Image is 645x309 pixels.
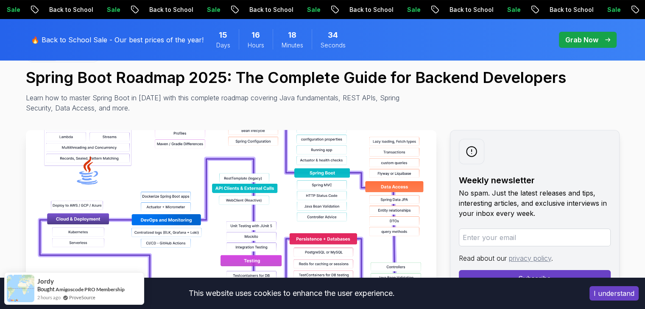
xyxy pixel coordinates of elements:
p: Grab Now [565,35,598,45]
img: provesource social proof notification image [7,275,34,302]
p: Sale [288,6,316,14]
p: No spam. Just the latest releases and tips, interesting articles, and exclusive interviews in you... [459,188,611,218]
p: Back to School [131,6,188,14]
a: Amigoscode PRO Membership [56,286,125,292]
p: Back to School [431,6,489,14]
span: 2 hours ago [37,294,61,301]
span: 34 Seconds [328,29,338,41]
span: Bought [37,286,55,292]
p: Read about our . [459,253,611,263]
p: Back to School [231,6,288,14]
p: Back to School [331,6,388,14]
input: Enter your email [459,229,611,246]
h2: Weekly newsletter [459,174,611,186]
span: 15 Days [219,29,227,41]
button: Accept cookies [589,286,639,301]
p: Back to School [531,6,589,14]
p: Sale [589,6,616,14]
p: Sale [489,6,516,14]
p: Back to School [31,6,88,14]
span: Jordy [37,278,54,285]
span: 16 Hours [251,29,260,41]
span: Minutes [282,41,303,50]
h1: Spring Boot Roadmap 2025: The Complete Guide for Backend Developers [26,69,620,86]
span: Seconds [321,41,346,50]
p: Learn how to master Spring Boot in [DATE] with this complete roadmap covering Java fundamentals, ... [26,93,406,113]
span: Hours [248,41,264,50]
div: This website uses cookies to enhance the user experience. [6,284,577,303]
span: 18 Minutes [288,29,296,41]
button: Subscribe [459,270,611,287]
p: Sale [388,6,416,14]
p: Sale [88,6,115,14]
a: privacy policy [509,254,551,262]
a: ProveSource [69,294,95,301]
span: Days [216,41,230,50]
p: 🔥 Back to School Sale - Our best prices of the year! [31,35,204,45]
p: Sale [188,6,215,14]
